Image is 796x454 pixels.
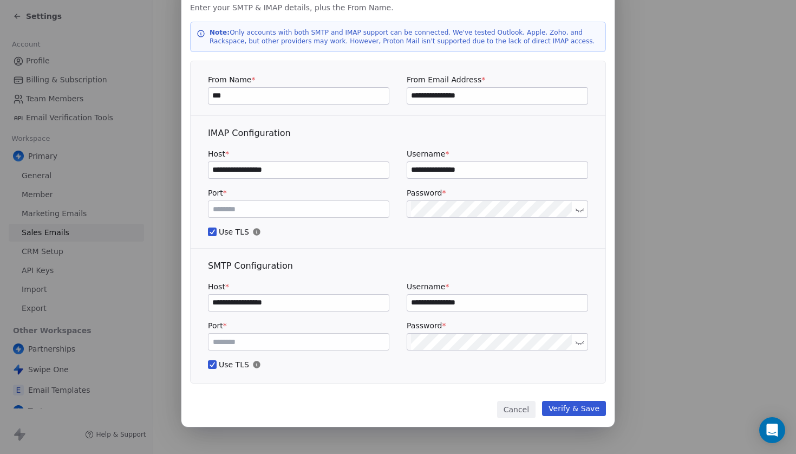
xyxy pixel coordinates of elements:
[210,28,599,46] p: Only accounts with both SMTP and IMAP support can be connected. We've tested Outlook, Apple, Zoho...
[208,127,588,140] div: IMAP Configuration
[210,29,230,36] strong: Note:
[190,2,606,13] span: Enter your SMTP & IMAP details, plus the From Name.
[407,148,588,159] label: Username
[208,226,217,237] button: Use TLS
[208,359,217,370] button: Use TLS
[208,187,389,198] label: Port
[208,260,588,273] div: SMTP Configuration
[407,187,588,198] label: Password
[208,320,389,331] label: Port
[208,148,389,159] label: Host
[407,74,588,85] label: From Email Address
[407,320,588,331] label: Password
[407,281,588,292] label: Username
[208,74,389,85] label: From Name
[208,281,389,292] label: Host
[542,401,606,416] button: Verify & Save
[497,401,536,418] button: Cancel
[208,226,588,237] span: Use TLS
[208,359,588,370] span: Use TLS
